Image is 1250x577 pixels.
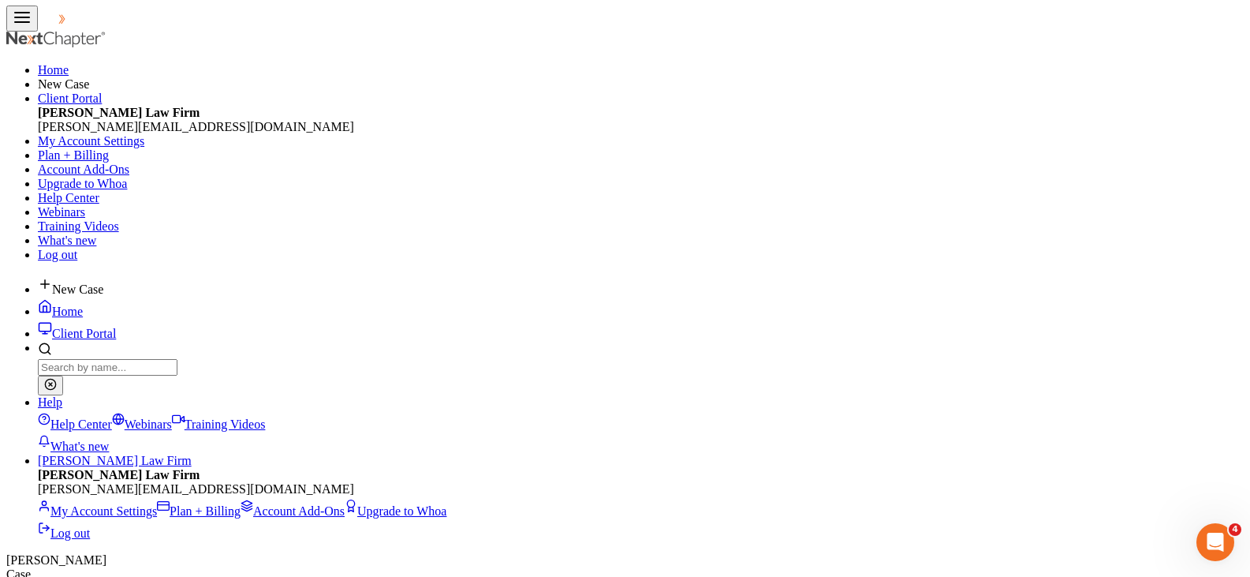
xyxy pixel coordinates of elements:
div: [PERSON_NAME] Law Firm [38,468,1244,541]
a: Training Videos [38,219,119,233]
a: Help [38,395,62,409]
span: [PERSON_NAME] [6,553,106,567]
a: My Account Settings [38,134,144,148]
a: Plan + Billing [157,504,241,518]
a: Help Center [38,191,99,204]
a: [PERSON_NAME] Law Firm [38,454,192,467]
a: My Account Settings [38,504,157,518]
a: Webinars [38,205,85,219]
a: Training Videos [172,418,266,431]
a: What's new [38,440,109,453]
span: 4 [1229,523,1241,536]
a: Account Add-Ons [38,163,129,176]
span: New Case [38,77,89,91]
a: Home [38,63,69,77]
input: Search by name... [38,359,177,376]
a: What's new [38,234,96,247]
a: Log out [38,526,90,540]
iframe: Intercom live chat [1196,523,1234,561]
strong: [PERSON_NAME] Law Firm [38,468,200,481]
a: Webinars [112,418,172,431]
span: [PERSON_NAME][EMAIL_ADDRESS][DOMAIN_NAME] [38,120,354,133]
a: Help Center [38,418,112,431]
a: Client Portal [38,92,102,105]
img: NextChapter [38,11,139,27]
span: [PERSON_NAME][EMAIL_ADDRESS][DOMAIN_NAME] [38,482,354,496]
a: Log out [38,248,77,261]
div: Help [38,410,1244,454]
a: Upgrade to Whoa [345,504,446,518]
a: Client Portal [38,327,116,340]
a: Account Add-Ons [241,504,345,518]
strong: [PERSON_NAME] Law Firm [38,106,200,119]
a: Plan + Billing [38,148,109,162]
a: Upgrade to Whoa [38,177,127,190]
a: Home [38,305,83,318]
img: NextChapter [6,32,107,47]
span: New Case [52,283,103,296]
